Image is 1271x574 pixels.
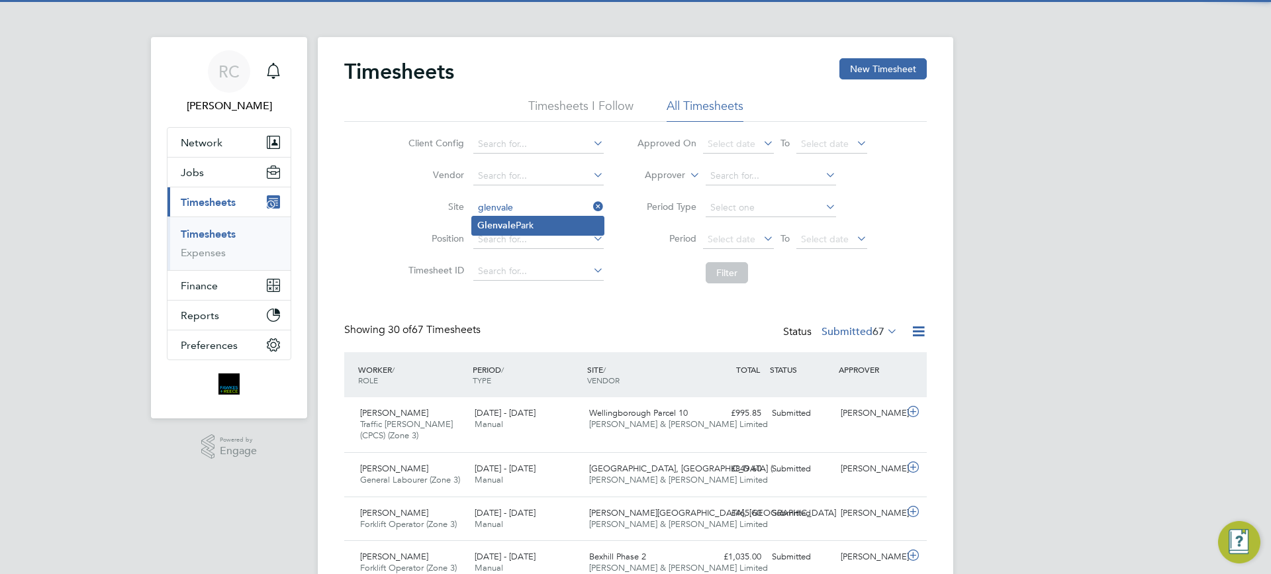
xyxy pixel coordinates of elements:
[167,271,291,300] button: Finance
[637,201,696,213] label: Period Type
[360,474,460,485] span: General Labourer (Zone 3)
[201,434,258,459] a: Powered byEngage
[767,458,835,480] div: Submitted
[589,551,646,562] span: Bexhill Phase 2
[589,518,768,530] span: [PERSON_NAME] & [PERSON_NAME] Limited
[167,158,291,187] button: Jobs
[181,136,222,149] span: Network
[360,463,428,474] span: [PERSON_NAME]
[1218,521,1260,563] button: Engage Resource Center
[706,199,836,217] input: Select one
[167,187,291,216] button: Timesheets
[388,323,412,336] span: 30 of
[475,418,503,430] span: Manual
[835,358,904,381] div: APPROVER
[822,325,898,338] label: Submitted
[167,301,291,330] button: Reports
[501,364,504,375] span: /
[360,562,457,573] span: Forklift Operator (Zone 3)
[706,167,836,185] input: Search for...
[473,135,604,154] input: Search for...
[475,518,503,530] span: Manual
[360,518,457,530] span: Forklift Operator (Zone 3)
[181,339,238,352] span: Preferences
[404,201,464,213] label: Site
[475,507,536,518] span: [DATE] - [DATE]
[706,262,748,283] button: Filter
[404,264,464,276] label: Timesheet ID
[589,463,781,474] span: [GEOGRAPHIC_DATA], [GEOGRAPHIC_DATA] (…
[835,546,904,568] div: [PERSON_NAME]
[167,216,291,270] div: Timesheets
[708,233,755,245] span: Select date
[473,167,604,185] input: Search for...
[360,418,453,441] span: Traffic [PERSON_NAME] (CPCS) (Zone 3)
[767,502,835,524] div: Submitted
[472,216,604,234] li: Park
[469,358,584,392] div: PERIOD
[637,232,696,244] label: Period
[777,230,794,247] span: To
[360,551,428,562] span: [PERSON_NAME]
[839,58,927,79] button: New Timesheet
[767,358,835,381] div: STATUS
[344,58,454,85] h2: Timesheets
[475,551,536,562] span: [DATE] - [DATE]
[767,546,835,568] div: Submitted
[801,233,849,245] span: Select date
[360,507,428,518] span: [PERSON_NAME]
[589,562,768,573] span: [PERSON_NAME] & [PERSON_NAME] Limited
[404,137,464,149] label: Client Config
[181,309,219,322] span: Reports
[404,169,464,181] label: Vendor
[589,474,768,485] span: [PERSON_NAME] & [PERSON_NAME] Limited
[181,196,236,209] span: Timesheets
[475,407,536,418] span: [DATE] - [DATE]
[167,98,291,114] span: Robyn Clarke
[388,323,481,336] span: 67 Timesheets
[167,330,291,359] button: Preferences
[603,364,606,375] span: /
[584,358,698,392] div: SITE
[358,375,378,385] span: ROLE
[698,403,767,424] div: £995.85
[475,463,536,474] span: [DATE] - [DATE]
[167,373,291,395] a: Go to home page
[589,407,688,418] span: Wellingborough Parcel 10
[344,323,483,337] div: Showing
[220,446,257,457] span: Engage
[637,137,696,149] label: Approved On
[355,358,469,392] div: WORKER
[872,325,884,338] span: 67
[783,323,900,342] div: Status
[801,138,849,150] span: Select date
[736,364,760,375] span: TOTAL
[473,262,604,281] input: Search for...
[626,169,685,182] label: Approver
[835,403,904,424] div: [PERSON_NAME]
[587,375,620,385] span: VENDOR
[698,502,767,524] div: £465.60
[667,98,743,122] li: All Timesheets
[777,134,794,152] span: To
[167,50,291,114] a: RC[PERSON_NAME]
[477,220,516,231] b: Glenvale
[698,546,767,568] div: £1,035.00
[698,458,767,480] div: £849.60
[835,458,904,480] div: [PERSON_NAME]
[473,375,491,385] span: TYPE
[218,373,240,395] img: bromak-logo-retina.png
[708,138,755,150] span: Select date
[589,507,836,518] span: [PERSON_NAME][GEOGRAPHIC_DATA], [GEOGRAPHIC_DATA]
[473,199,604,217] input: Search for...
[475,474,503,485] span: Manual
[151,37,307,418] nav: Main navigation
[767,403,835,424] div: Submitted
[475,562,503,573] span: Manual
[392,364,395,375] span: /
[473,230,604,249] input: Search for...
[167,128,291,157] button: Network
[181,246,226,259] a: Expenses
[181,228,236,240] a: Timesheets
[404,232,464,244] label: Position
